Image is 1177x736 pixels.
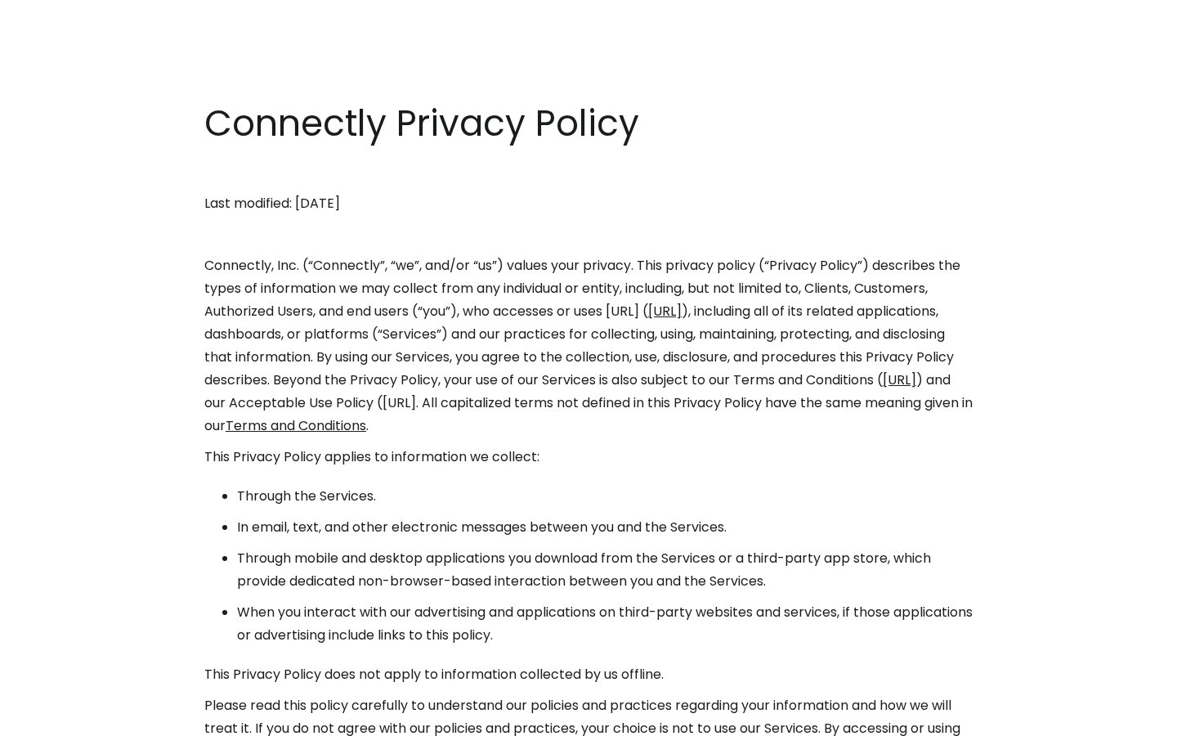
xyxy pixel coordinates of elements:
[883,370,916,389] a: [URL]
[204,192,973,215] p: Last modified: [DATE]
[204,663,973,686] p: This Privacy Policy does not apply to information collected by us offline.
[648,302,682,321] a: [URL]
[16,706,98,730] aside: Language selected: English
[237,516,973,539] li: In email, text, and other electronic messages between you and the Services.
[237,601,973,647] li: When you interact with our advertising and applications on third-party websites and services, if ...
[204,223,973,246] p: ‍
[204,446,973,469] p: This Privacy Policy applies to information we collect:
[237,547,973,593] li: Through mobile and desktop applications you download from the Services or a third-party app store...
[204,161,973,184] p: ‍
[33,707,98,730] ul: Language list
[204,254,973,438] p: Connectly, Inc. (“Connectly”, “we”, and/or “us”) values your privacy. This privacy policy (“Priva...
[204,98,973,149] h1: Connectly Privacy Policy
[237,485,973,508] li: Through the Services.
[226,416,366,435] a: Terms and Conditions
